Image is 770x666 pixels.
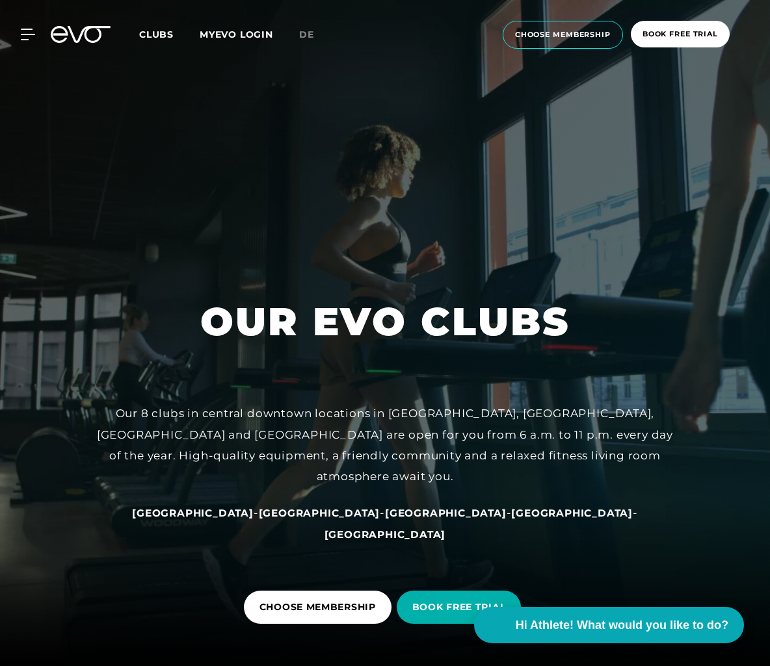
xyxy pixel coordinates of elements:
span: CHOOSE MEMBERSHIP [259,600,376,614]
h1: OUR EVO CLUBS [200,296,570,347]
a: book free trial [627,21,734,49]
a: de [299,27,330,42]
a: choose membership [499,21,627,49]
span: Hi Athlete! What would you like to do? [516,617,728,634]
span: Clubs [139,29,174,40]
a: [GEOGRAPHIC_DATA] [511,506,633,519]
span: de [299,29,314,40]
a: [GEOGRAPHIC_DATA] [325,528,446,541]
a: [GEOGRAPHIC_DATA] [259,506,380,519]
a: MYEVO LOGIN [200,29,273,40]
div: Our 8 clubs in central downtown locations in [GEOGRAPHIC_DATA], [GEOGRAPHIC_DATA], [GEOGRAPHIC_DA... [92,403,678,487]
a: BOOK FREE TRIAL [397,581,527,634]
span: book free trial [643,29,718,40]
a: Clubs [139,28,200,40]
a: [GEOGRAPHIC_DATA] [132,506,254,519]
a: [GEOGRAPHIC_DATA] [385,506,507,519]
button: Hi Athlete! What would you like to do? [474,607,744,643]
span: [GEOGRAPHIC_DATA] [325,528,446,541]
a: CHOOSE MEMBERSHIP [244,581,397,634]
div: - - - - [92,502,678,544]
span: BOOK FREE TRIAL [412,600,506,614]
span: choose membership [515,29,611,40]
